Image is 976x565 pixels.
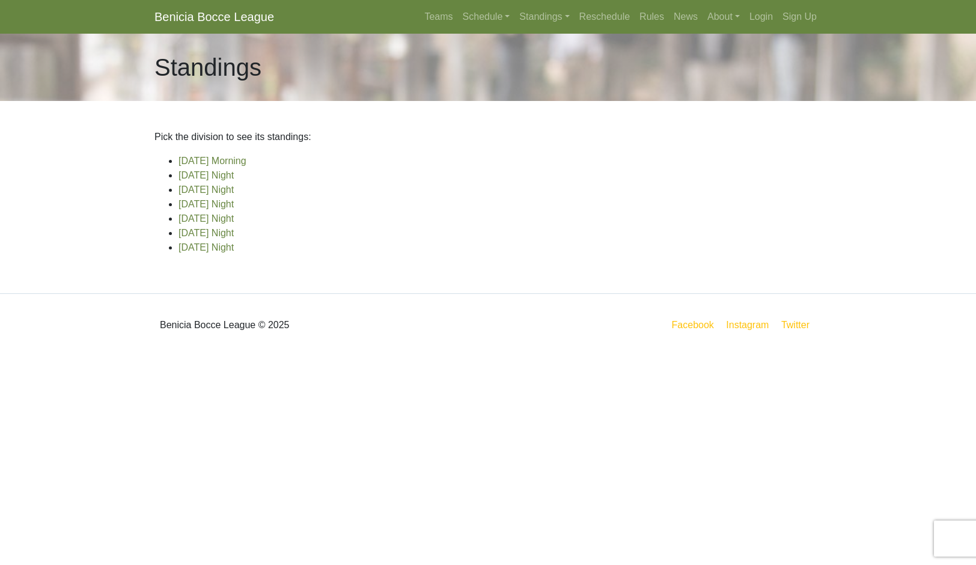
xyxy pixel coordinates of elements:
[178,170,234,180] a: [DATE] Night
[154,5,274,29] a: Benicia Bocce League
[154,53,261,82] h1: Standings
[178,199,234,209] a: [DATE] Night
[145,304,488,347] div: Benicia Bocce League © 2025
[778,5,822,29] a: Sign Up
[669,317,716,332] a: Facebook
[635,5,669,29] a: Rules
[703,5,745,29] a: About
[458,5,515,29] a: Schedule
[419,5,457,29] a: Teams
[575,5,635,29] a: Reschedule
[178,213,234,224] a: [DATE] Night
[669,5,703,29] a: News
[178,228,234,238] a: [DATE] Night
[514,5,574,29] a: Standings
[779,317,819,332] a: Twitter
[178,156,246,166] a: [DATE] Morning
[745,5,778,29] a: Login
[154,130,822,144] p: Pick the division to see its standings:
[724,317,771,332] a: Instagram
[178,185,234,195] a: [DATE] Night
[178,242,234,252] a: [DATE] Night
